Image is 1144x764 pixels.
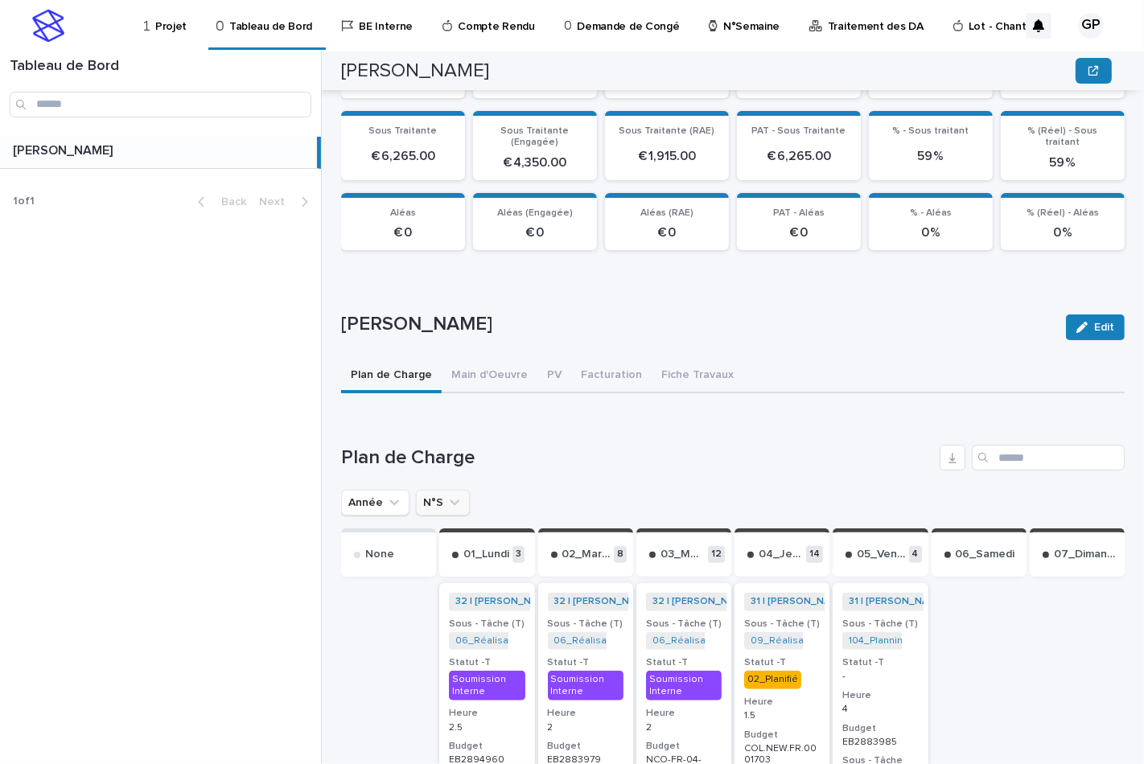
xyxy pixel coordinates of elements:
[390,208,416,218] span: Aléas
[1028,126,1098,147] span: % (Réel) - Sous traitant
[463,548,509,561] p: 01_Lundi
[554,635,780,647] a: 06_Réalisation Trame APD_COM-FR-04-2883979
[879,225,983,240] p: 0 %
[646,671,722,700] div: Soumission Interne
[455,596,586,607] a: 32 | [PERSON_NAME] | 2025
[1027,208,1099,218] span: % (Réel) - Aléas
[501,126,570,147] span: Sous Traitante (Engagée)
[1066,314,1125,340] button: Edit
[972,445,1125,470] input: Search
[857,548,905,561] p: 05_Vendredi
[842,689,918,702] h3: Heure
[449,707,525,720] h3: Heure
[416,490,470,515] button: N°S
[341,446,933,470] h1: Plan de Charge
[773,208,825,218] span: PAT - Aléas
[909,546,922,563] p: 4
[615,149,719,164] p: € 1,915.00
[10,92,311,117] input: Search
[512,546,525,563] p: 3
[442,359,537,393] button: Main d'Oeuvre
[640,208,693,218] span: Aléas (RAE)
[449,656,525,669] h3: Statut -T
[879,149,983,164] p: 59 %
[893,126,969,136] span: % - Sous traitant
[660,548,705,561] p: 03_Mercredi
[751,635,969,647] a: 09_Réalisation Chiffrage_COL.NEW.FR.0001703
[910,208,952,218] span: % - Aléas
[751,596,879,607] a: 31 | [PERSON_NAME] | 2025
[747,225,851,240] p: € 0
[744,729,820,741] h3: Budget
[646,740,722,753] h3: Budget
[646,707,722,720] h3: Heure
[842,737,918,748] p: EB2883985
[253,195,321,209] button: Next
[341,359,442,393] button: Plan de Charge
[806,546,823,563] p: 14
[744,696,820,709] h3: Heure
[652,359,743,393] button: Fiche Travaux
[351,149,455,164] p: € 6,265.00
[614,546,627,563] p: 8
[615,225,719,240] p: € 0
[351,225,455,240] p: € 0
[13,140,116,158] p: [PERSON_NAME]
[548,722,623,733] p: 2
[548,618,623,631] h3: Sous - Tâche (T)
[483,155,587,170] p: € 4,350.00
[747,149,851,164] p: € 6,265.00
[10,58,311,76] h1: Tableau de Bord
[455,635,683,647] a: 06_Réalisation Trame APD_COM-FR-04-2894960
[548,740,623,753] h3: Budget
[646,656,722,669] h3: Statut -T
[449,722,525,733] p: 2.5
[1078,13,1104,39] div: GP
[185,195,253,209] button: Back
[1054,548,1118,561] p: 07_Dimanche
[212,196,246,207] span: Back
[548,671,623,700] div: Soumission Interne
[646,618,722,631] h3: Sous - Tâche (T)
[548,707,623,720] h3: Heure
[369,126,438,136] span: Sous Traitante
[619,126,715,136] span: Sous Traitante (RAE)
[744,618,820,631] h3: Sous - Tâche (T)
[341,490,409,515] button: Année
[842,704,918,715] p: 4
[849,596,977,607] a: 31 | [PERSON_NAME] | 2025
[652,596,784,607] a: 32 | [PERSON_NAME] | 2025
[483,225,587,240] p: € 0
[1010,225,1115,240] p: 0 %
[708,546,725,563] p: 12
[842,671,918,682] p: -
[537,359,571,393] button: PV
[449,740,525,753] h3: Budget
[562,548,611,561] p: 02_Mardi
[842,656,918,669] h3: Statut -T
[646,722,722,733] p: 2
[842,722,918,735] h3: Budget
[341,60,489,83] h2: [PERSON_NAME]
[449,671,525,700] div: Soumission Interne
[341,313,1053,336] p: [PERSON_NAME]
[449,618,525,631] h3: Sous - Tâche (T)
[842,618,918,631] h3: Sous - Tâche (T)
[744,710,820,721] p: 1.5
[744,671,801,688] div: 02_Planifié
[259,196,294,207] span: Next
[744,656,820,669] h3: Statut -T
[571,359,652,393] button: Facturation
[554,596,685,607] a: 32 | [PERSON_NAME] | 2025
[548,656,623,669] h3: Statut -T
[956,548,1015,561] p: 06_Samedi
[365,548,394,561] p: None
[1094,322,1114,333] span: Edit
[497,208,573,218] span: Aléas (Engagée)
[32,10,64,42] img: stacker-logo-s-only.png
[1010,155,1115,170] p: 59 %
[652,635,874,647] a: 06_Réalisation Trame APD_NCO-FR-04-1829354
[759,548,803,561] p: 04_Jeudi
